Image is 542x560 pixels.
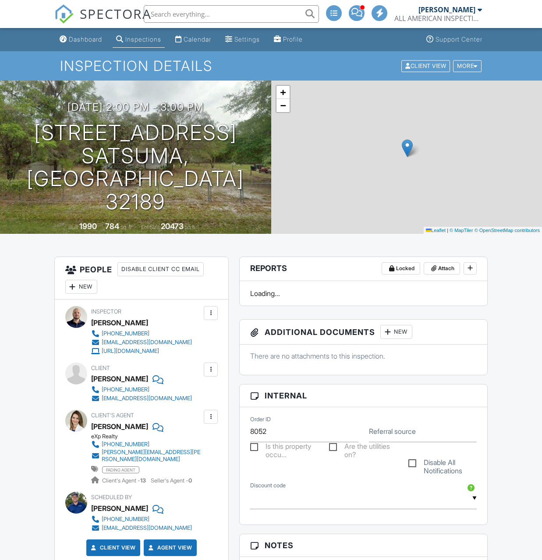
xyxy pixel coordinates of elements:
div: [PHONE_NUMBER] [102,441,149,448]
span: Client's Agent - [102,477,147,484]
a: [EMAIL_ADDRESS][DOMAIN_NAME] [91,524,192,532]
a: Profile [270,32,306,48]
span: SPECTORA [80,4,152,23]
a: Client View [89,543,136,552]
a: [URL][DOMAIN_NAME] [91,347,192,356]
div: [PHONE_NUMBER] [102,386,149,393]
label: Disable All Notifications [408,458,477,469]
a: Client View [400,62,452,69]
div: [EMAIL_ADDRESS][DOMAIN_NAME] [102,525,192,532]
label: Order ID [250,416,271,423]
h3: [DATE] 2:00 pm - 3:00 pm [67,101,204,113]
h1: [STREET_ADDRESS] Satsuma, [GEOGRAPHIC_DATA] 32189 [14,121,257,214]
a: Dashboard [56,32,106,48]
label: Are the utilities on? [329,442,397,453]
div: 784 [105,222,119,231]
span: sq.ft. [185,224,196,230]
a: Calendar [172,32,215,48]
input: Search everything... [144,5,319,23]
div: [PERSON_NAME][EMAIL_ADDRESS][PERSON_NAME][DOMAIN_NAME] [102,449,202,463]
a: [EMAIL_ADDRESS][DOMAIN_NAME] [91,338,192,347]
span: Scheduled By [91,494,132,500]
h1: Inspection Details [60,58,482,74]
h3: People [55,257,228,299]
img: The Best Home Inspection Software - Spectora [54,4,74,24]
div: [PHONE_NUMBER] [102,516,149,523]
span: sq. ft. [120,224,133,230]
a: SPECTORA [54,12,152,30]
div: [PERSON_NAME] [91,372,148,385]
a: [PHONE_NUMBER] [91,515,192,524]
div: Calendar [184,35,211,43]
a: Agent View [147,543,192,552]
a: Settings [222,32,263,48]
div: Profile [283,35,303,43]
span: Client [91,365,110,371]
a: Support Center [423,32,486,48]
div: New [65,280,97,294]
a: [PERSON_NAME][EMAIL_ADDRESS][PERSON_NAME][DOMAIN_NAME] [91,449,202,463]
h3: Notes [240,534,487,557]
div: [PERSON_NAME] [418,5,475,14]
a: Inspections [113,32,165,48]
div: Disable Client CC Email [117,262,204,276]
img: Marker [402,139,413,157]
p: There are no attachments to this inspection. [250,351,477,361]
strong: 13 [140,477,146,484]
div: ALL AMERICAN INSPECTION SERVICES [394,14,482,23]
div: [EMAIL_ADDRESS][DOMAIN_NAME] [102,395,192,402]
div: Support Center [436,35,482,43]
div: [URL][DOMAIN_NAME] [102,348,159,355]
div: Client View [401,60,450,72]
div: [PERSON_NAME] [91,420,148,433]
label: Referral source [369,426,416,436]
a: [PHONE_NUMBER] [91,329,192,338]
div: [PHONE_NUMBER] [102,330,149,337]
div: [PERSON_NAME] [91,502,148,515]
div: eXp Realty [91,433,209,440]
h3: Internal [240,384,487,407]
div: 20473 [161,222,184,231]
a: Zoom out [276,99,290,112]
span: − [280,100,286,111]
label: Is this property occupied? [250,442,319,453]
div: 1990 [79,222,97,231]
a: [PHONE_NUMBER] [91,440,202,449]
span: + [280,87,286,98]
label: Discount code [250,482,286,490]
h3: Additional Documents [240,320,487,345]
div: Settings [234,35,260,43]
div: More [453,60,482,72]
span: Lot Size [141,224,159,230]
div: Dashboard [69,35,102,43]
span: Inspector [91,308,121,315]
span: fading agent [102,466,139,473]
span: | [447,228,448,233]
span: Seller's Agent - [151,477,192,484]
a: Zoom in [276,86,290,99]
div: Inspections [125,35,161,43]
a: Leaflet [426,228,446,233]
div: [PERSON_NAME] [91,316,148,329]
span: Built [68,224,78,230]
strong: 0 [188,477,192,484]
span: Client's Agent [91,412,134,419]
a: [EMAIL_ADDRESS][DOMAIN_NAME] [91,394,192,403]
div: [EMAIL_ADDRESS][DOMAIN_NAME] [102,339,192,346]
a: © MapTiler [450,228,473,233]
div: New [380,325,412,339]
a: © OpenStreetMap contributors [475,228,540,233]
a: [PHONE_NUMBER] [91,385,192,394]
